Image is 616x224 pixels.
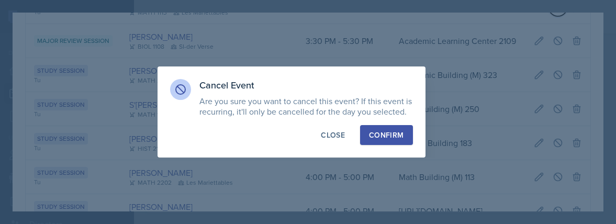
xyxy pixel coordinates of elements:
[369,130,404,140] div: Confirm
[312,125,354,145] button: Close
[199,79,413,92] h3: Cancel Event
[360,125,412,145] button: Confirm
[199,96,413,117] p: Are you sure you want to cancel this event? If this event is recurring, it'll only be cancelled f...
[321,130,345,140] div: Close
